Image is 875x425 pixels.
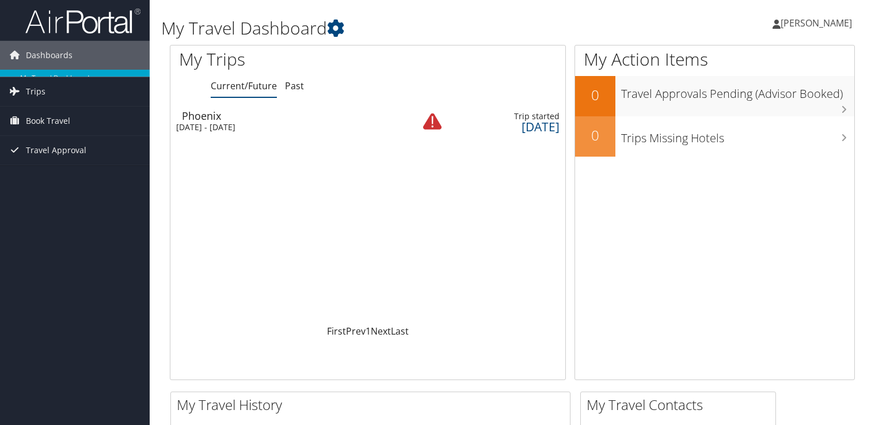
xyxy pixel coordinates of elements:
[211,79,277,92] a: Current/Future
[371,325,391,337] a: Next
[423,112,442,131] img: alert-flat-solid-warning.png
[575,47,854,71] h1: My Action Items
[285,79,304,92] a: Past
[456,111,560,122] div: Trip started
[26,77,45,106] span: Trips
[161,16,629,40] h1: My Travel Dashboard
[177,395,570,415] h2: My Travel History
[621,124,854,146] h3: Trips Missing Hotels
[575,116,854,157] a: 0Trips Missing Hotels
[456,122,560,132] div: [DATE]
[575,76,854,116] a: 0Travel Approvals Pending (Advisor Booked)
[621,80,854,102] h3: Travel Approvals Pending (Advisor Booked)
[391,325,409,337] a: Last
[773,6,863,40] a: [PERSON_NAME]
[366,325,371,337] a: 1
[26,107,70,135] span: Book Travel
[575,126,615,145] h2: 0
[182,111,402,121] div: Phoenix
[179,47,392,71] h1: My Trips
[25,7,140,35] img: airportal-logo.png
[26,136,86,165] span: Travel Approval
[327,325,346,337] a: First
[781,17,852,29] span: [PERSON_NAME]
[176,122,396,132] div: [DATE] - [DATE]
[26,41,73,70] span: Dashboards
[346,325,366,337] a: Prev
[587,395,775,415] h2: My Travel Contacts
[575,85,615,105] h2: 0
